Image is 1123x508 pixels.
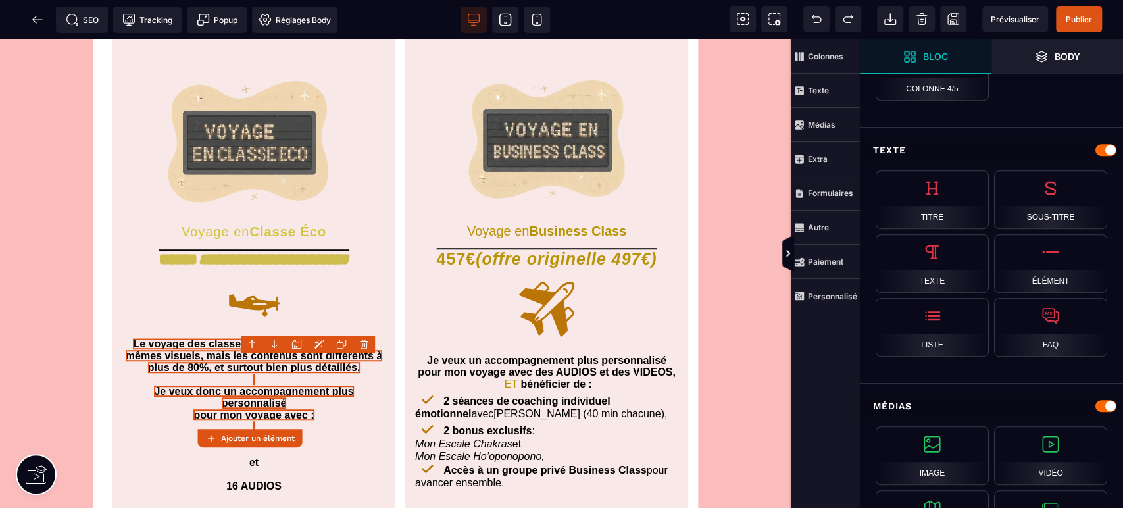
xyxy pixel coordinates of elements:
span: Enregistrer le contenu [1056,6,1102,32]
span: Rétablir [835,6,861,32]
strong: Autre [808,222,829,232]
span: Défaire [803,6,830,32]
span: Paiement [791,245,860,279]
span: Formulaires [791,176,860,211]
span: Voir les composants [730,6,756,32]
strong: Body [1055,51,1080,61]
i: Mon Escale Chakras [415,399,512,410]
span: Importer [877,6,903,32]
img: cb7e6832efad3e898d433e88be7d3600_noun-small-plane-417645-BB7507.svg [222,232,286,296]
strong: Paiement [808,257,843,267]
strong: Texte [808,86,829,95]
div: Texte [860,138,1123,163]
strong: Colonnes [808,51,843,61]
span: Médias [791,108,860,142]
strong: Médias [808,120,836,130]
span: Voir mobile [524,7,550,33]
span: Popup [197,13,237,26]
div: Image [876,426,989,485]
span: Nettoyage [909,6,935,32]
b: 2 bonus exclusifs [443,386,532,397]
span: pour avancer ensemble. [415,425,668,449]
span: Créer une alerte modale [187,7,247,33]
span: Capture d'écran [761,6,787,32]
b: 2 séances de coaching individuel émotionnel [415,356,610,380]
span: : et [415,386,545,422]
span: Favicon [252,7,337,33]
div: Sous-titre [994,170,1107,229]
span: Aperçu [982,6,1048,32]
div: Liste [876,298,989,357]
span: Voir tablette [492,7,518,33]
b: Le voyage des classes Soute et Eco contient les mêmes visuels, mais les contenus sont différents ... [126,299,382,381]
div: Texte [876,234,989,293]
span: Personnalisé [791,279,860,313]
b: Je veux un accompagnement plus personnalisé pour mon voyage avec des AUDIOS et des VIDEOS, bénéfi... [418,315,676,350]
div: Vidéo [994,426,1107,485]
span: Colonnes [791,39,860,74]
button: Ajouter un élément [198,429,303,447]
span: Extra [791,142,860,176]
span: Publier [1066,14,1092,24]
img: 5a442d4a8f656bbae5fc9cfc9ed2183a_noun-plane-8032710-BB7507.svg [515,237,578,301]
img: e09dea70c197d2994a0891b670a6831b_Generated_Image_a4ix31a4ix31a4ix.png [453,16,640,181]
span: Texte [791,74,860,108]
span: Tracking [122,13,172,26]
strong: Ajouter un élément [221,434,295,443]
span: Métadata SEO [56,7,108,33]
span: Code de suivi [113,7,182,33]
div: FAQ [994,298,1107,357]
span: Afficher les vues [860,234,873,274]
strong: Extra [808,154,828,164]
span: Retour [24,7,51,33]
span: Voir bureau [461,7,487,33]
span: Ouvrir les blocs [860,39,991,74]
i: Mon Escale Ho’oponopono, [415,411,545,422]
span: Ouvrir les calques [991,39,1123,74]
span: avec [471,368,493,380]
span: Prévisualiser [991,14,1039,24]
img: fcc22ad0c2c2f44d46afdc2a82091edb_Generated_Image_kfu1hhkfu1hhkfu1.png [168,16,340,182]
div: Médias [860,394,1123,419]
div: Élément [994,234,1107,293]
span: Enregistrer [940,6,966,32]
strong: Formulaires [808,188,853,198]
span: Réglages Body [259,13,331,26]
b: 123 AUDIOS et 16 AUDIOS [224,394,285,452]
span: [PERSON_NAME] (40 min chacune), [493,368,667,380]
b: Accès à un groupe privé Business Class [443,425,647,436]
span: SEO [66,13,99,26]
strong: Bloc [923,51,948,61]
div: Titre [876,170,989,229]
span: Autre [791,211,860,245]
strong: Personnalisé [808,292,857,301]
